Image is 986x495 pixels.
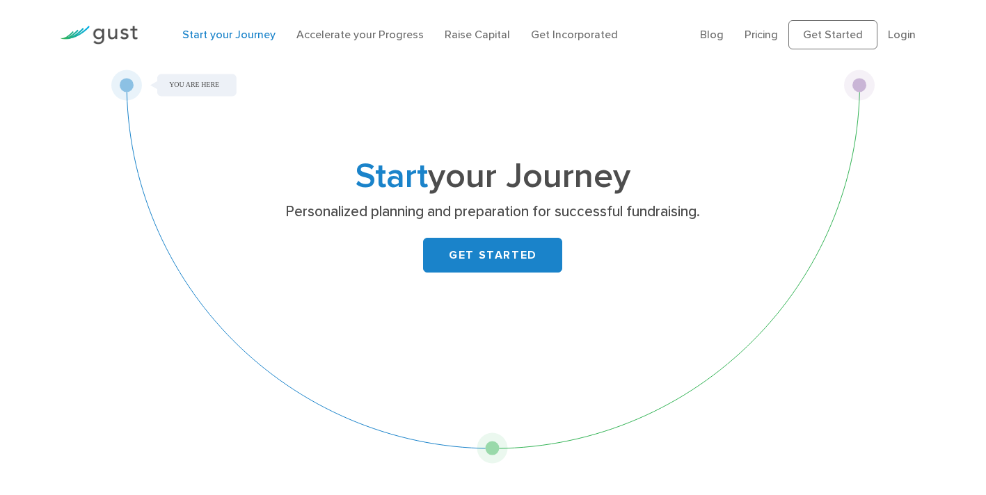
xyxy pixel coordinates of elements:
p: Personalized planning and preparation for successful fundraising. [223,202,763,222]
a: Start your Journey [182,28,276,41]
h1: your Journey [218,161,768,193]
a: Blog [700,28,724,41]
a: Pricing [745,28,778,41]
span: Start [356,156,428,197]
a: Get Incorporated [531,28,618,41]
a: Accelerate your Progress [296,28,424,41]
a: GET STARTED [423,238,562,273]
img: Gust Logo [60,26,138,44]
a: Raise Capital [445,28,510,41]
a: Get Started [788,20,877,49]
a: Login [888,28,916,41]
